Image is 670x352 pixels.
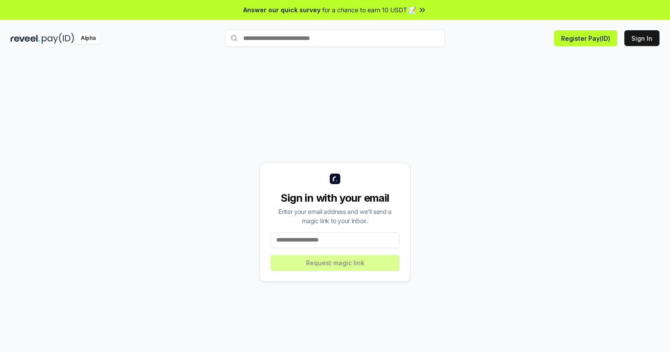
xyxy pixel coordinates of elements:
div: Sign in with your email [270,191,400,205]
div: Enter your email address and we’ll send a magic link to your inbox. [270,207,400,225]
img: reveel_dark [11,33,40,44]
button: Sign In [624,30,659,46]
div: Alpha [76,33,101,44]
span: for a chance to earn 10 USDT 📝 [322,5,416,14]
span: Answer our quick survey [243,5,321,14]
img: pay_id [42,33,74,44]
img: logo_small [330,174,340,184]
button: Register Pay(ID) [554,30,617,46]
